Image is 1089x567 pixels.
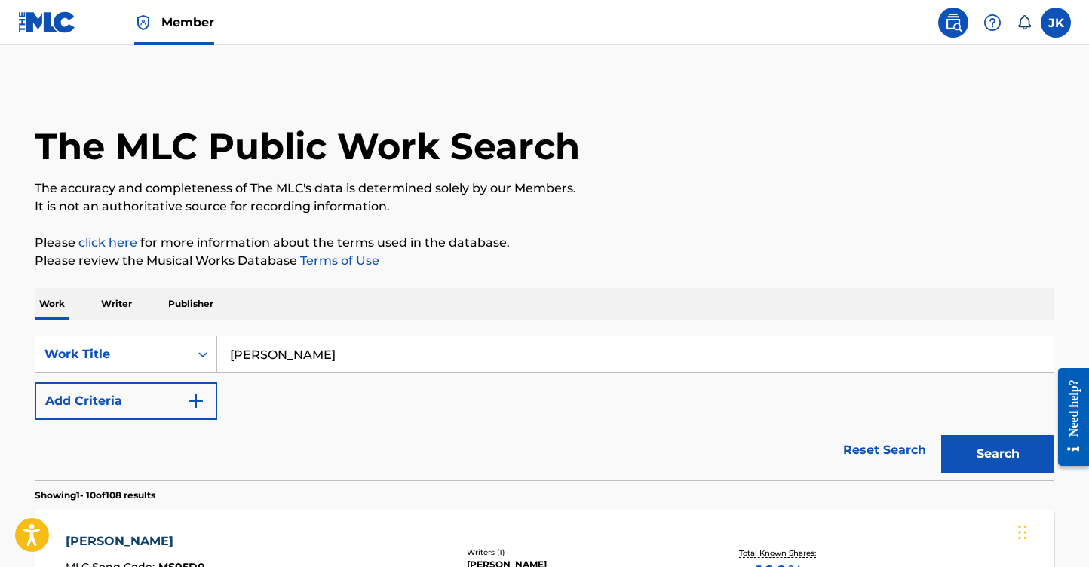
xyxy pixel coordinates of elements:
a: Public Search [938,8,968,38]
div: User Menu [1041,8,1071,38]
p: It is not an authoritative source for recording information. [35,198,1054,216]
a: Reset Search [836,434,934,467]
div: Drag [1018,510,1027,555]
button: Add Criteria [35,382,217,420]
p: Please for more information about the terms used in the database. [35,234,1054,252]
p: Writer [97,288,137,320]
a: Terms of Use [297,253,379,268]
img: Top Rightsholder [134,14,152,32]
p: Please review the Musical Works Database [35,252,1054,270]
div: Work Title [44,345,180,363]
p: The accuracy and completeness of The MLC's data is determined solely by our Members. [35,179,1054,198]
div: [PERSON_NAME] [66,532,205,550]
div: Writers ( 1 ) [467,547,695,558]
div: Help [977,8,1008,38]
p: Total Known Shares: [739,547,820,559]
iframe: Resource Center [1047,356,1089,477]
button: Search [941,435,1054,473]
p: Showing 1 - 10 of 108 results [35,489,155,502]
div: Notifications [1017,15,1032,30]
h1: The MLC Public Work Search [35,124,580,169]
span: Member [161,14,214,31]
iframe: Chat Widget [1014,495,1089,567]
img: search [944,14,962,32]
p: Work [35,288,69,320]
p: Publisher [164,288,218,320]
form: Search Form [35,336,1054,480]
img: help [983,14,1002,32]
img: 9d2ae6d4665cec9f34b9.svg [187,392,205,410]
img: MLC Logo [18,11,76,33]
a: click here [78,235,137,250]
